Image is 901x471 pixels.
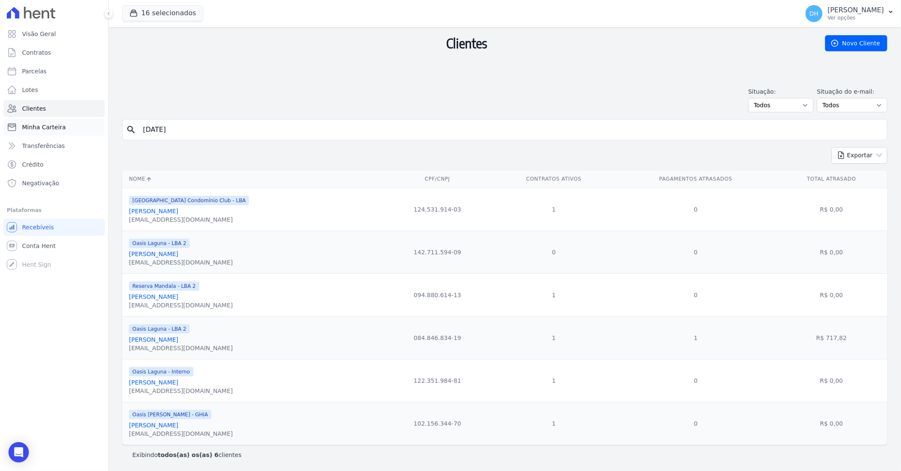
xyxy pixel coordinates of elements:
span: Recebíveis [22,223,54,231]
div: [EMAIL_ADDRESS][DOMAIN_NAME] [129,429,233,438]
a: [PERSON_NAME] [129,379,178,386]
span: Oasis Laguna - LBA 2 [129,239,190,248]
span: DH [809,11,818,17]
a: [PERSON_NAME] [129,251,178,257]
a: Minha Carteira [3,119,105,136]
span: Negativação [22,179,59,187]
h2: Clientes [122,6,811,81]
a: Conta Hent [3,237,105,254]
td: 1 [616,316,775,359]
a: Negativação [3,175,105,192]
td: 0 [616,402,775,445]
a: [PERSON_NAME] [129,208,178,215]
a: [PERSON_NAME] [129,336,178,343]
td: 0 [616,359,775,402]
div: Open Intercom Messenger [8,442,29,463]
span: Conta Hent [22,242,56,250]
span: Clientes [22,104,46,113]
span: Oasis Laguna - LBA 2 [129,324,190,334]
th: CPF/CNPJ [383,170,492,188]
span: Lotes [22,86,38,94]
td: 084.846.834-19 [383,316,492,359]
span: Oasis [PERSON_NAME] - GHIA [129,410,211,419]
td: 124.531.914-03 [383,188,492,231]
div: [EMAIL_ADDRESS][DOMAIN_NAME] [129,258,233,267]
div: [EMAIL_ADDRESS][DOMAIN_NAME] [129,301,233,309]
a: [PERSON_NAME] [129,293,178,300]
span: Transferências [22,142,65,150]
td: 102.156.344-70 [383,402,492,445]
td: R$ 0,00 [775,359,887,402]
a: Recebíveis [3,219,105,236]
a: Visão Geral [3,25,105,42]
a: Transferências [3,137,105,154]
div: [EMAIL_ADDRESS][DOMAIN_NAME] [129,387,233,395]
a: Clientes [3,100,105,117]
td: R$ 0,00 [775,188,887,231]
td: 0 [616,231,775,273]
td: 094.880.614-13 [383,273,492,316]
td: R$ 0,00 [775,273,887,316]
button: 16 selecionados [122,5,203,21]
span: Contratos [22,48,51,57]
td: 142.711.594-09 [383,231,492,273]
td: R$ 717,82 [775,316,887,359]
span: [GEOGRAPHIC_DATA] Condomínio Club - LBA [129,196,249,205]
a: [PERSON_NAME] [129,422,178,429]
div: [EMAIL_ADDRESS][DOMAIN_NAME] [129,215,249,224]
label: Situação: [748,87,814,96]
span: Minha Carteira [22,123,66,131]
th: Contratos Ativos [492,170,616,188]
span: Parcelas [22,67,47,75]
span: Visão Geral [22,30,56,38]
th: Total Atrasado [775,170,887,188]
td: 0 [616,188,775,231]
input: Buscar por nome, CPF ou e-mail [138,121,884,138]
td: 1 [492,273,616,316]
a: Contratos [3,44,105,61]
a: Parcelas [3,63,105,80]
p: Ver opções [828,14,884,21]
div: Plataformas [7,205,101,215]
p: Exibindo clientes [132,451,241,459]
label: Situação do e-mail: [817,87,887,96]
td: R$ 0,00 [775,402,887,445]
td: 0 [492,231,616,273]
th: Nome [122,170,383,188]
a: Crédito [3,156,105,173]
div: [EMAIL_ADDRESS][DOMAIN_NAME] [129,344,233,352]
span: Crédito [22,160,44,169]
td: R$ 0,00 [775,231,887,273]
a: Novo Cliente [825,35,887,51]
td: 1 [492,316,616,359]
span: Oasis Laguna - Interno [129,367,193,376]
p: [PERSON_NAME] [828,6,884,14]
button: Exportar [831,147,887,164]
button: DH [PERSON_NAME] Ver opções [799,2,901,25]
span: Reserva Mandala - LBA 2 [129,281,199,291]
td: 122.351.984-81 [383,359,492,402]
td: 1 [492,402,616,445]
td: 0 [616,273,775,316]
i: search [126,125,136,135]
a: Lotes [3,81,105,98]
th: Pagamentos Atrasados [616,170,775,188]
td: 1 [492,359,616,402]
b: todos(as) os(as) 6 [158,451,218,458]
td: 1 [492,188,616,231]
